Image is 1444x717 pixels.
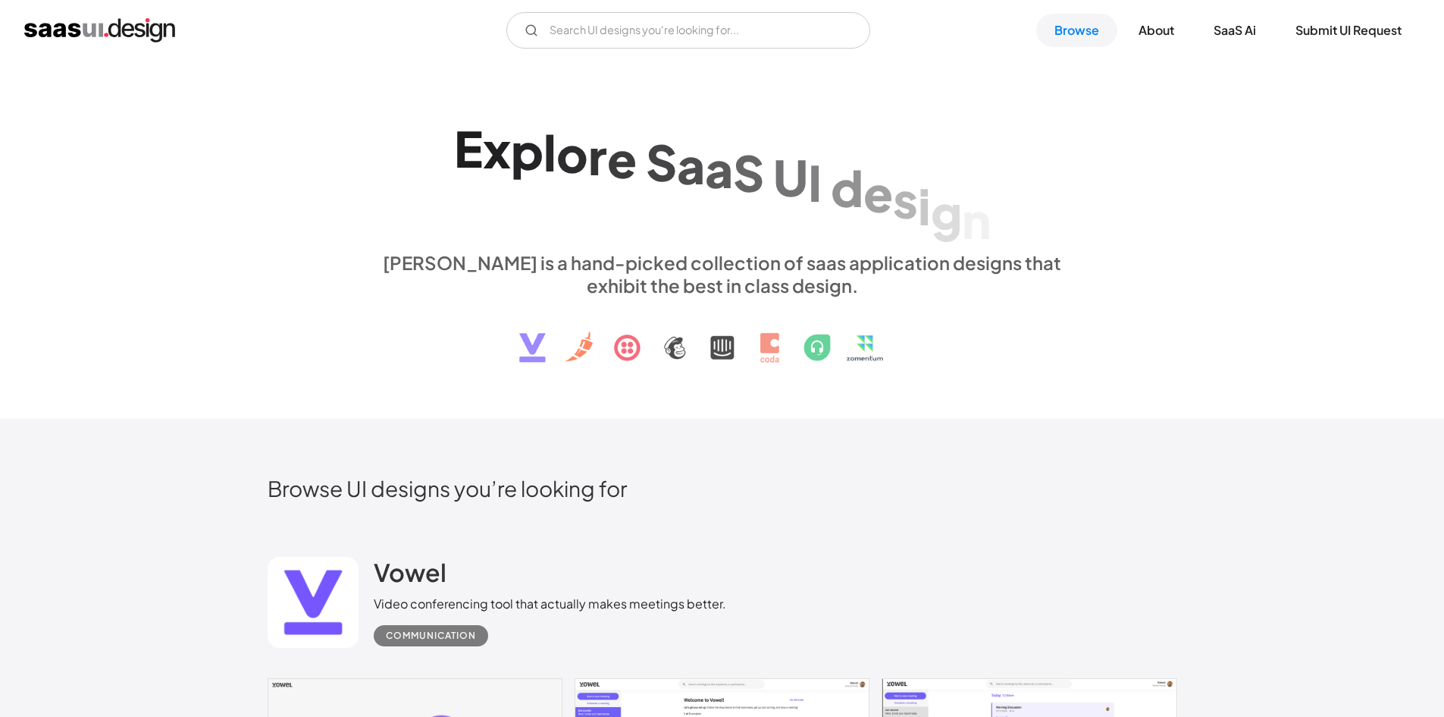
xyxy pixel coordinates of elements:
[773,148,808,206] div: U
[454,119,483,178] div: E
[831,159,863,217] div: d
[386,627,476,645] div: Communication
[511,121,543,180] div: p
[543,123,556,181] div: l
[506,12,870,49] input: Search UI designs you're looking for...
[1277,14,1420,47] a: Submit UI Request
[374,557,446,587] h2: Vowel
[733,143,764,202] div: S
[962,190,991,249] div: n
[374,595,726,613] div: Video conferencing tool that actually makes meetings better.
[705,140,733,198] div: a
[1195,14,1274,47] a: SaaS Ai
[374,119,1071,236] h1: Explore SaaS UI design patterns & interactions.
[918,177,931,235] div: i
[374,557,446,595] a: Vowel
[268,475,1177,502] h2: Browse UI designs you’re looking for
[646,133,677,191] div: S
[1120,14,1192,47] a: About
[493,297,952,376] img: text, icon, saas logo
[677,136,705,194] div: a
[506,12,870,49] form: Email Form
[808,153,822,212] div: I
[556,124,588,183] div: o
[374,251,1071,297] div: [PERSON_NAME] is a hand-picked collection of saas application designs that exhibit the best in cl...
[863,164,893,222] div: e
[893,170,918,228] div: s
[24,18,175,42] a: home
[931,183,962,241] div: g
[483,120,511,178] div: x
[1036,14,1117,47] a: Browse
[607,130,637,188] div: e
[588,127,607,185] div: r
